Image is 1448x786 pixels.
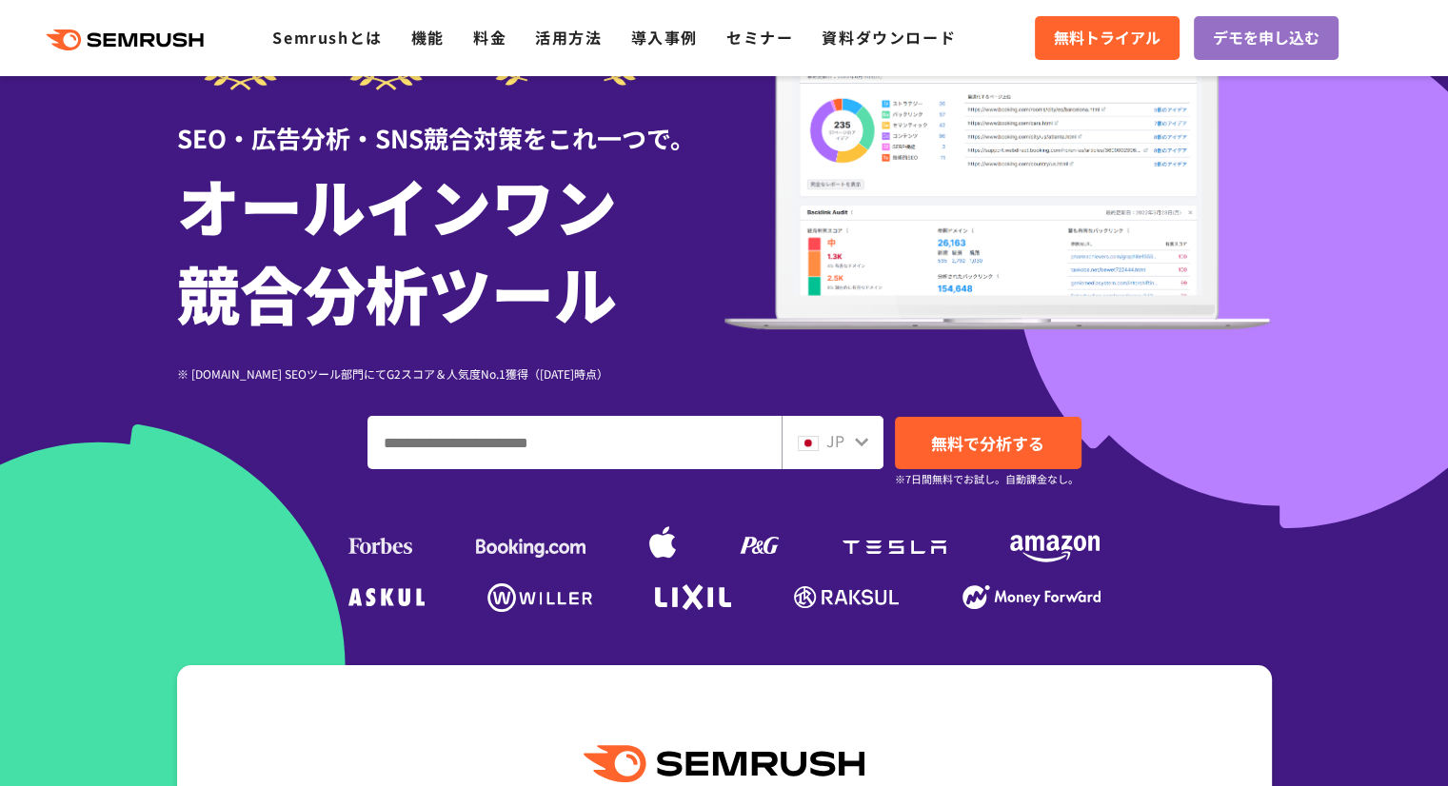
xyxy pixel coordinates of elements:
a: Semrushとは [272,26,382,49]
img: Semrush [584,745,863,782]
a: 無料で分析する [895,417,1081,469]
input: ドメイン、キーワードまたはURLを入力してください [368,417,781,468]
span: JP [826,429,844,452]
a: 導入事例 [631,26,698,49]
a: 資料ダウンロード [822,26,956,49]
a: セミナー [726,26,793,49]
a: 料金 [473,26,506,49]
a: デモを申し込む [1194,16,1339,60]
span: デモを申し込む [1213,26,1319,50]
small: ※7日間無料でお試し。自動課金なし。 [895,470,1079,488]
div: ※ [DOMAIN_NAME] SEOツール部門にてG2スコア＆人気度No.1獲得（[DATE]時点） [177,364,724,383]
a: 活用方法 [535,26,602,49]
span: 無料トライアル [1054,26,1160,50]
a: 無料トライアル [1035,16,1180,60]
div: SEO・広告分析・SNS競合対策をこれ一つで。 [177,90,724,156]
span: 無料で分析する [931,431,1044,455]
h1: オールインワン 競合分析ツール [177,161,724,336]
a: 機能 [411,26,445,49]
